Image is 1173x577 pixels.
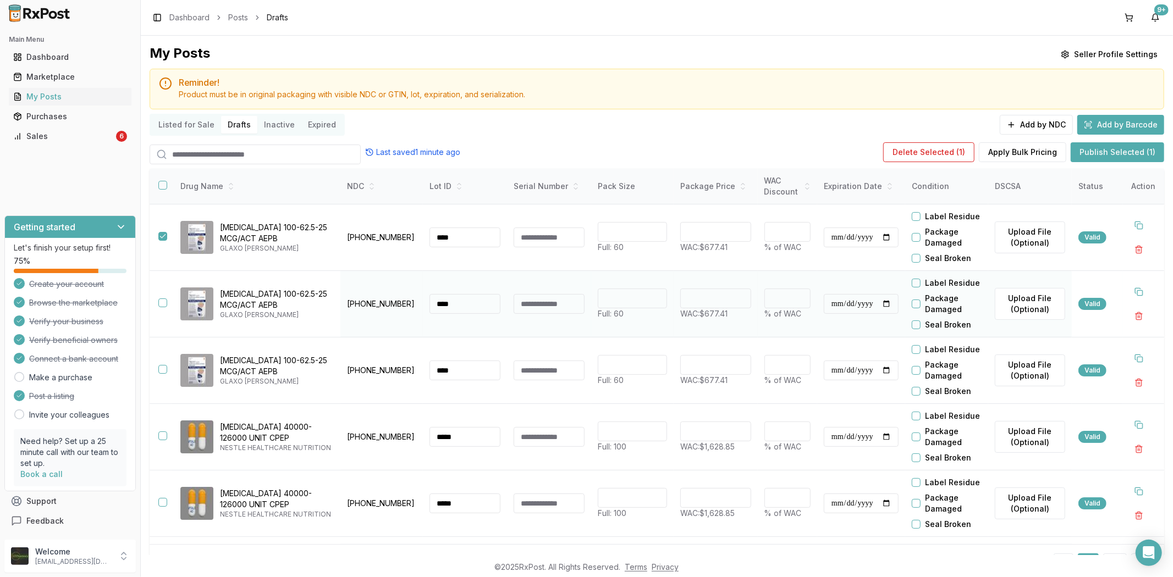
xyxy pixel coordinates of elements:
button: Duplicate [1129,215,1149,235]
button: Duplicate [1129,282,1149,302]
p: [MEDICAL_DATA] 40000-126000 UNIT CPEP [220,421,332,443]
div: Lot ID [429,181,500,192]
span: Full: 100 [598,508,626,518]
a: 2 [1103,553,1127,573]
a: Marketplace [9,67,131,87]
div: Product must be in original packaging with visible NDC or GTIN, lot, expiration, and serialization. [179,89,1155,100]
button: Feedback [4,511,136,531]
img: Zenpep 40000-126000 UNIT CPEP [180,420,213,453]
label: Label Residue [925,278,980,288]
span: Connect a bank account [29,353,118,364]
span: WAC: $1,628.85 [680,508,735,518]
span: % of WAC [764,508,802,518]
span: Feedback [26,515,64,526]
span: Full: 60 [598,309,624,318]
span: Drafts [267,12,288,23]
label: Upload File (Optional) [995,421,1065,453]
span: Browse the marketplace [29,297,118,308]
label: Upload File (Optional) [995,487,1065,519]
nav: breadcrumb [169,12,288,23]
button: Delete [1129,439,1149,459]
div: Drug Name [180,181,332,192]
button: 9+ [1147,9,1164,26]
button: Inactive [257,116,301,134]
p: Let's finish your setup first! [14,242,126,253]
button: 1 [1078,553,1099,573]
button: Listed for Sale [152,116,221,134]
button: Drafts [221,116,257,134]
button: Purchases [4,108,136,125]
span: 75 % [14,256,30,267]
div: Valid [1078,298,1106,310]
p: GLAXO [PERSON_NAME] [220,377,332,386]
button: Duplicate [1129,481,1149,501]
div: Valid [1078,364,1106,376]
a: Invite your colleagues [29,409,109,420]
button: Delete [1129,240,1149,259]
button: Dashboard [4,48,136,66]
label: Label Residue [925,211,980,222]
span: WAC: $677.41 [680,242,728,252]
label: Package Damaged [925,492,988,514]
label: Package Damaged [925,226,988,248]
label: Label Residue [925,344,980,355]
p: [PHONE_NUMBER] [347,431,416,442]
a: Make a purchase [29,372,92,383]
a: Posts [228,12,248,23]
th: Action [1122,169,1164,204]
p: Need help? Set up a 25 minute call with our team to set up. [20,436,120,469]
th: Pack Size [591,169,674,204]
button: Publish Selected (1) [1071,142,1164,162]
label: Seal Broken [925,253,971,264]
th: DSCSA [988,169,1072,204]
div: Valid [1078,231,1106,243]
a: Dashboard [9,47,131,67]
a: Dashboard [169,12,210,23]
label: Upload File (Optional) [995,288,1065,320]
div: Open Intercom Messenger [1136,540,1162,566]
button: Support [4,491,136,511]
label: Package Damaged [925,359,988,381]
div: NDC [347,181,416,192]
button: Delete [1129,306,1149,326]
button: Duplicate [1129,415,1149,435]
p: [PHONE_NUMBER] [347,498,416,509]
button: Seller Profile Settings [1054,45,1164,64]
label: Seal Broken [925,519,971,530]
p: [EMAIL_ADDRESS][DOMAIN_NAME] [35,557,112,566]
img: Trelegy Ellipta 100-62.5-25 MCG/ACT AEPB [180,221,213,254]
label: Label Residue [925,543,980,554]
span: % of WAC [764,442,802,451]
div: Marketplace [13,71,127,82]
div: 6 [116,131,127,142]
a: My Posts [9,87,131,107]
button: Add by NDC [1000,115,1073,135]
span: Create your account [29,279,104,290]
a: Book a call [20,469,63,479]
div: Valid [1078,497,1106,509]
button: Apply Bulk Pricing [979,142,1066,162]
div: Expiration Date [824,181,899,192]
p: [PHONE_NUMBER] [347,232,416,243]
button: Add by Barcode [1077,115,1164,135]
label: Package Damaged [925,293,988,315]
p: NESTLE HEALTHCARE NUTRITION [220,510,332,519]
label: Upload File (Optional) [995,221,1065,253]
label: Upload File (Optional) [995,354,1065,386]
div: Serial Number [514,181,585,192]
img: RxPost Logo [4,4,75,22]
img: Zenpep 40000-126000 UNIT CPEP [180,487,213,520]
p: [MEDICAL_DATA] 100-62.5-25 MCG/ACT AEPB [220,355,332,377]
label: Seal Broken [925,452,971,463]
button: Delete Selected (1) [883,142,974,162]
img: Trelegy Ellipta 100-62.5-25 MCG/ACT AEPB [180,287,213,320]
button: Duplicate [1129,348,1149,368]
label: Label Residue [925,477,980,488]
a: Purchases [9,107,131,126]
label: Seal Broken [925,386,971,397]
img: User avatar [11,547,29,565]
